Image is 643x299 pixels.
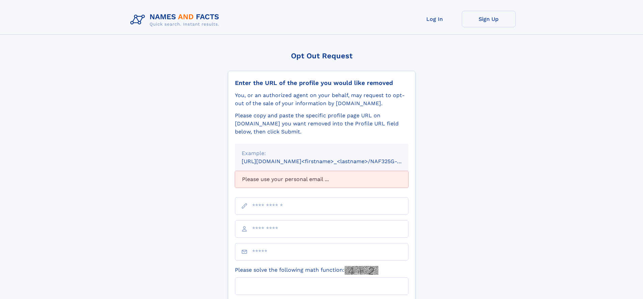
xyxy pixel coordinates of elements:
div: You, or an authorized agent on your behalf, may request to opt-out of the sale of your informatio... [235,91,408,108]
a: Log In [408,11,462,27]
div: Enter the URL of the profile you would like removed [235,79,408,87]
img: Logo Names and Facts [128,11,225,29]
div: Please use your personal email ... [235,171,408,188]
div: Opt Out Request [228,52,416,60]
label: Please solve the following math function: [235,266,378,275]
div: Please copy and paste the specific profile page URL on [DOMAIN_NAME] you want removed into the Pr... [235,112,408,136]
a: Sign Up [462,11,516,27]
small: [URL][DOMAIN_NAME]<firstname>_<lastname>/NAF325G-xxxxxxxx [242,158,421,165]
div: Example: [242,149,402,157]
